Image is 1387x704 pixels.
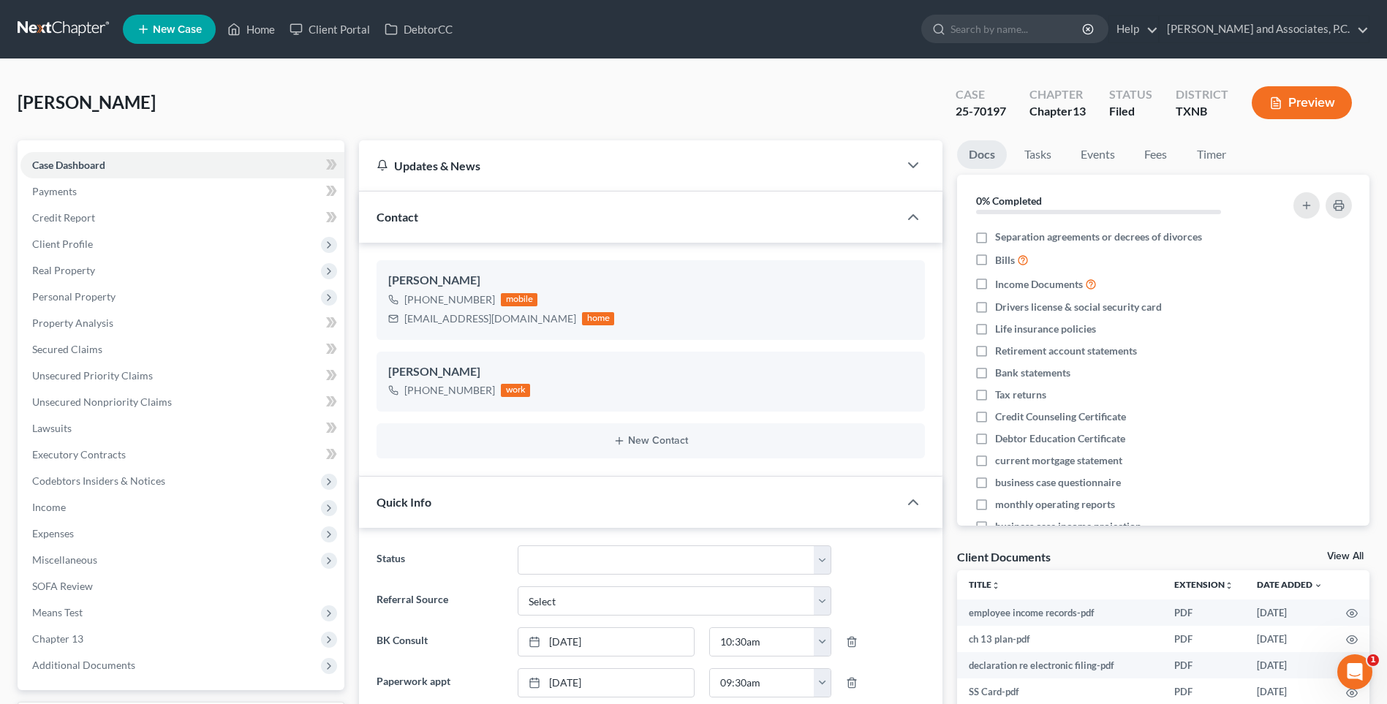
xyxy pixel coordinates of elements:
[20,573,344,599] a: SOFA Review
[1163,652,1245,678] td: PDF
[404,383,495,398] div: [PHONE_NUMBER]
[995,300,1162,314] span: Drivers license & social security card
[388,272,913,289] div: [PERSON_NAME]
[951,15,1084,42] input: Search by name...
[969,579,1000,590] a: Titleunfold_more
[32,395,172,408] span: Unsecured Nonpriority Claims
[1185,140,1238,169] a: Timer
[32,553,97,566] span: Miscellaneous
[404,311,576,326] div: [EMAIL_ADDRESS][DOMAIN_NAME]
[1337,654,1372,689] iframe: Intercom live chat
[710,669,815,697] input: -- : --
[957,549,1051,564] div: Client Documents
[369,545,510,575] label: Status
[995,277,1083,292] span: Income Documents
[995,431,1125,446] span: Debtor Education Certificate
[32,501,66,513] span: Income
[991,581,1000,590] i: unfold_more
[32,422,72,434] span: Lawsuits
[153,24,202,35] span: New Case
[995,253,1015,268] span: Bills
[20,336,344,363] a: Secured Claims
[995,453,1122,468] span: current mortgage statement
[995,497,1115,512] span: monthly operating reports
[377,495,431,509] span: Quick Info
[32,369,153,382] span: Unsecured Priority Claims
[1367,654,1379,666] span: 1
[1029,103,1086,120] div: Chapter
[18,91,156,113] span: [PERSON_NAME]
[32,238,93,250] span: Client Profile
[32,343,102,355] span: Secured Claims
[20,389,344,415] a: Unsecured Nonpriority Claims
[976,194,1042,207] strong: 0% Completed
[995,322,1096,336] span: Life insurance policies
[32,264,95,276] span: Real Property
[1174,579,1233,590] a: Extensionunfold_more
[377,16,460,42] a: DebtorCC
[20,442,344,468] a: Executory Contracts
[369,586,510,616] label: Referral Source
[1029,86,1086,103] div: Chapter
[995,475,1121,490] span: business case questionnaire
[1160,16,1369,42] a: [PERSON_NAME] and Associates, P.C.
[220,16,282,42] a: Home
[377,158,881,173] div: Updates & News
[995,409,1126,424] span: Credit Counseling Certificate
[388,435,913,447] button: New Contact
[995,366,1070,380] span: Bank statements
[369,627,510,656] label: BK Consult
[1245,626,1334,652] td: [DATE]
[1176,86,1228,103] div: District
[1013,140,1063,169] a: Tasks
[582,312,614,325] div: home
[995,344,1137,358] span: Retirement account statements
[1327,551,1364,561] a: View All
[957,599,1163,626] td: employee income records-pdf
[957,626,1163,652] td: ch 13 plan-pdf
[957,140,1007,169] a: Docs
[32,211,95,224] span: Credit Report
[995,519,1141,534] span: business case income projection
[1257,579,1323,590] a: Date Added expand_more
[20,310,344,336] a: Property Analysis
[32,159,105,171] span: Case Dashboard
[1176,103,1228,120] div: TXNB
[388,363,913,381] div: [PERSON_NAME]
[1109,16,1158,42] a: Help
[1245,652,1334,678] td: [DATE]
[32,448,126,461] span: Executory Contracts
[32,527,74,540] span: Expenses
[20,363,344,389] a: Unsecured Priority Claims
[20,415,344,442] a: Lawsuits
[32,659,135,671] span: Additional Documents
[32,580,93,592] span: SOFA Review
[995,387,1046,402] span: Tax returns
[710,628,815,656] input: -- : --
[32,606,83,618] span: Means Test
[32,185,77,197] span: Payments
[404,292,495,307] div: [PHONE_NUMBER]
[956,103,1006,120] div: 25-70197
[1073,104,1086,118] span: 13
[1225,581,1233,590] i: unfold_more
[20,152,344,178] a: Case Dashboard
[1252,86,1352,119] button: Preview
[995,230,1202,244] span: Separation agreements or decrees of divorces
[1109,103,1152,120] div: Filed
[32,632,83,645] span: Chapter 13
[20,178,344,205] a: Payments
[1163,599,1245,626] td: PDF
[957,652,1163,678] td: declaration re electronic filing-pdf
[1069,140,1127,169] a: Events
[377,210,418,224] span: Contact
[518,669,694,697] a: [DATE]
[956,86,1006,103] div: Case
[1245,599,1334,626] td: [DATE]
[32,317,113,329] span: Property Analysis
[32,474,165,487] span: Codebtors Insiders & Notices
[501,293,537,306] div: mobile
[1163,626,1245,652] td: PDF
[1109,86,1152,103] div: Status
[501,384,530,397] div: work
